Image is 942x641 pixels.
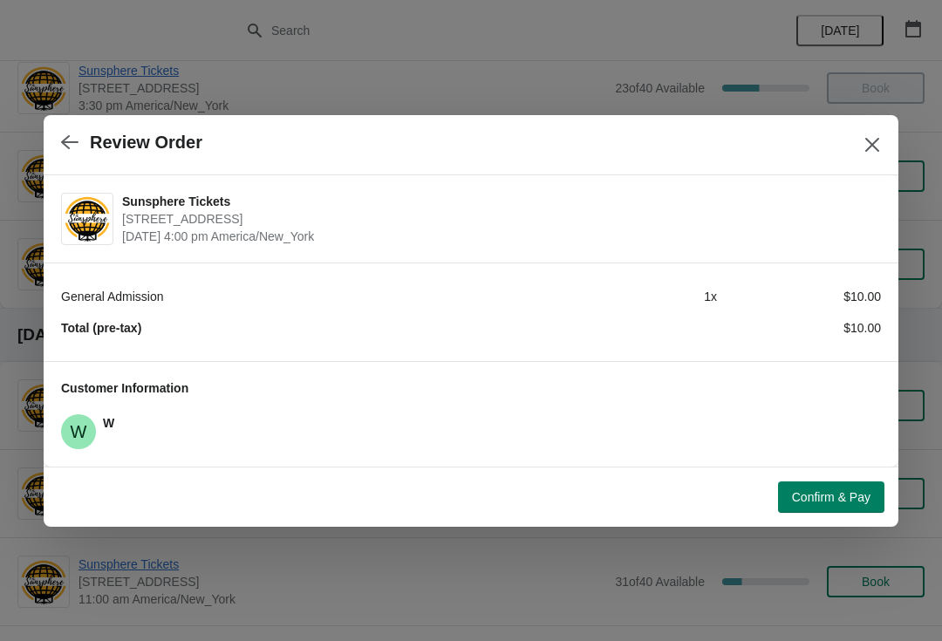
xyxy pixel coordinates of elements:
span: W [61,414,96,449]
span: Customer Information [61,381,188,395]
span: Confirm & Pay [792,490,870,504]
span: W [103,416,114,430]
button: Confirm & Pay [778,481,884,513]
h2: Review Order [90,133,202,153]
text: W [71,422,87,441]
div: 1 x [553,288,717,305]
button: Close [857,129,888,160]
div: General Admission [61,288,553,305]
div: $10.00 [717,288,881,305]
div: $10.00 [717,319,881,337]
span: [DATE] 4:00 pm America/New_York [122,228,872,245]
img: Sunsphere Tickets | 810 Clinch Avenue, Knoxville, TN, USA | October 6 | 4:00 pm America/New_York [62,194,113,242]
span: Sunsphere Tickets [122,193,872,210]
span: [STREET_ADDRESS] [122,210,872,228]
strong: Total (pre-tax) [61,321,141,335]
